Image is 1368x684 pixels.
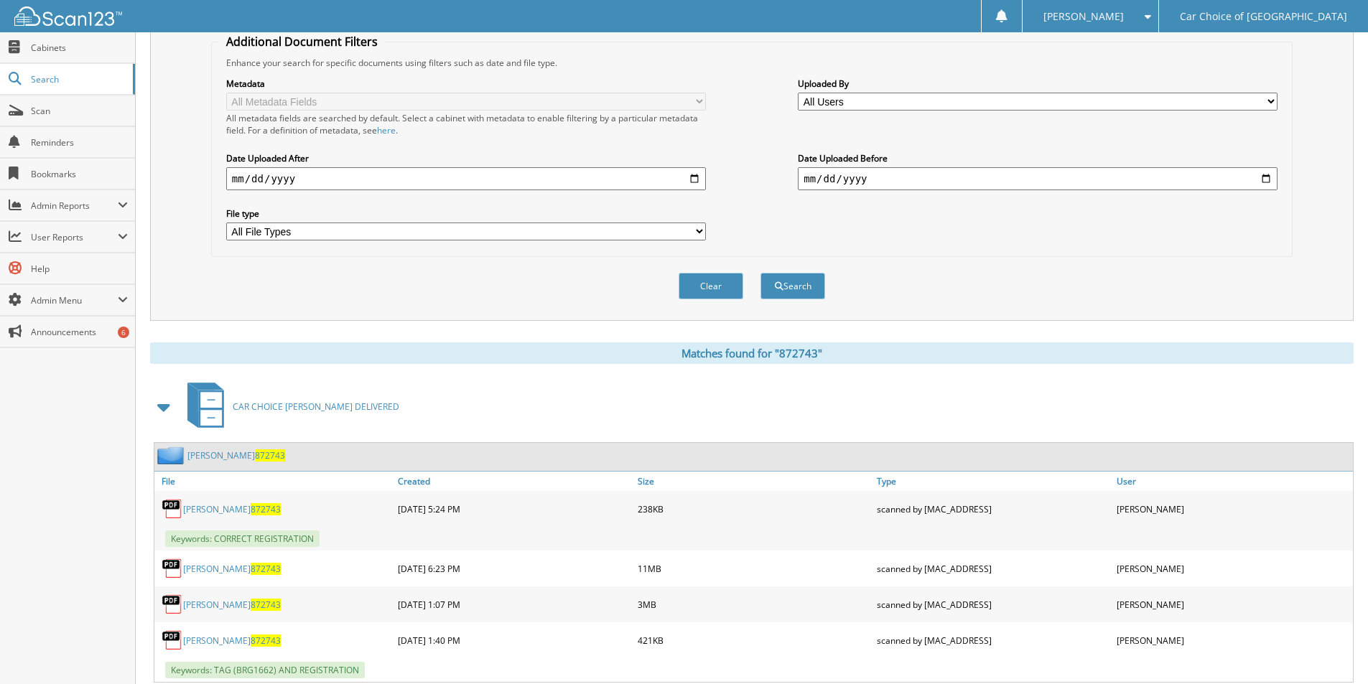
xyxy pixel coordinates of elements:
[1113,590,1353,619] div: [PERSON_NAME]
[226,112,706,136] div: All metadata fields are searched by default. Select a cabinet with metadata to enable filtering b...
[1043,12,1124,21] span: [PERSON_NAME]
[798,152,1278,164] label: Date Uploaded Before
[118,327,129,338] div: 6
[162,558,183,579] img: PDF.png
[634,554,874,583] div: 11MB
[634,472,874,491] a: Size
[31,42,128,54] span: Cabinets
[31,105,128,117] span: Scan
[31,263,128,275] span: Help
[394,590,634,619] div: [DATE] 1:07 PM
[634,626,874,655] div: 421KB
[679,273,743,299] button: Clear
[14,6,122,26] img: scan123-logo-white.svg
[394,472,634,491] a: Created
[1113,626,1353,655] div: [PERSON_NAME]
[150,342,1354,364] div: Matches found for "872743"
[31,294,118,306] span: Admin Menu
[873,495,1113,523] div: scanned by [MAC_ADDRESS]
[233,400,399,413] span: CAR CHOICE [PERSON_NAME] DELIVERED
[165,662,365,678] span: Keywords: TAG (BRG1662) AND REGISTRATION
[873,472,1113,491] a: Type
[31,231,118,243] span: User Reports
[183,634,281,647] a: [PERSON_NAME]872743
[1296,615,1368,684] iframe: Chat Widget
[162,594,183,615] img: PDF.png
[183,503,281,515] a: [PERSON_NAME]872743
[31,326,128,338] span: Announcements
[162,629,183,651] img: PDF.png
[31,73,126,85] span: Search
[760,273,825,299] button: Search
[377,124,396,136] a: here
[187,449,285,462] a: [PERSON_NAME]872743
[873,590,1113,619] div: scanned by [MAC_ADDRESS]
[154,472,394,491] a: File
[394,554,634,583] div: [DATE] 6:23 PM
[1113,554,1353,583] div: [PERSON_NAME]
[183,563,281,575] a: [PERSON_NAME]872743
[183,599,281,611] a: [PERSON_NAME]872743
[394,495,634,523] div: [DATE] 5:24 PM
[251,599,281,611] span: 872743
[634,495,874,523] div: 238KB
[1180,12,1347,21] span: Car Choice of [GEOGRAPHIC_DATA]
[873,554,1113,583] div: scanned by [MAC_ADDRESS]
[251,634,281,647] span: 872743
[219,34,385,50] legend: Additional Document Filters
[162,498,183,520] img: PDF.png
[251,503,281,515] span: 872743
[226,152,706,164] label: Date Uploaded After
[226,78,706,90] label: Metadata
[219,57,1285,69] div: Enhance your search for specific documents using filters such as date and file type.
[798,78,1278,90] label: Uploaded By
[165,530,320,547] span: Keywords: CORRECT REGISTRATION
[157,446,187,464] img: folder2.png
[634,590,874,619] div: 3MB
[798,167,1278,190] input: end
[255,449,285,462] span: 872743
[31,168,128,180] span: Bookmarks
[31,200,118,212] span: Admin Reports
[179,378,399,435] a: CAR CHOICE [PERSON_NAME] DELIVERED
[226,167,706,190] input: start
[226,207,706,220] label: File type
[394,626,634,655] div: [DATE] 1:40 PM
[31,136,128,149] span: Reminders
[251,563,281,575] span: 872743
[1113,472,1353,491] a: User
[1113,495,1353,523] div: [PERSON_NAME]
[873,626,1113,655] div: scanned by [MAC_ADDRESS]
